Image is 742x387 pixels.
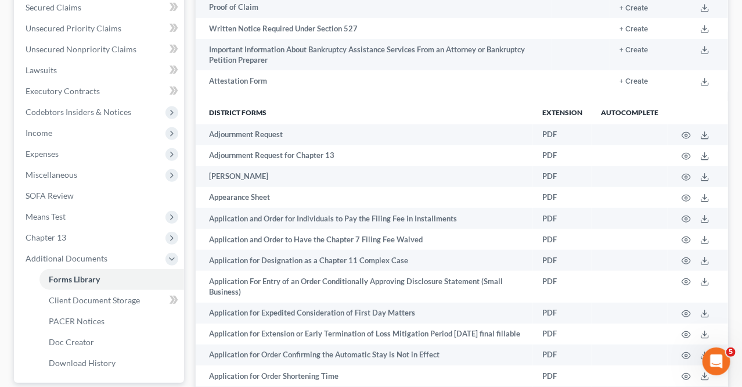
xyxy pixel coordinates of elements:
[39,353,184,374] a: Download History
[26,170,77,180] span: Miscellaneous
[39,269,184,290] a: Forms Library
[196,324,534,345] td: Application for Extension or Early Termination of Loss Mitigation Period [DATE] final fillable
[533,365,592,386] td: PDF
[49,295,140,305] span: Client Document Storage
[49,337,94,347] span: Doc Creator
[533,187,592,208] td: PDF
[703,347,730,375] iframe: Intercom live chat
[196,271,534,303] td: Application For Entry of an Order Conditionally Approving Disclosure Statement (Small Business)
[196,303,534,324] td: Application for Expedited Consideration of First Day Matters
[39,332,184,353] a: Doc Creator
[26,232,66,242] span: Chapter 13
[533,271,592,303] td: PDF
[16,60,184,81] a: Lawsuits
[619,78,648,85] button: + Create
[26,65,57,75] span: Lawsuits
[196,145,534,166] td: Adjournment Request for Chapter 13
[533,324,592,345] td: PDF
[196,18,552,39] td: Written Notice Required Under Section 527
[26,23,121,33] span: Unsecured Priority Claims
[533,303,592,324] td: PDF
[196,166,534,187] td: [PERSON_NAME]
[726,347,736,357] span: 5
[26,212,66,221] span: Means Test
[26,2,81,12] span: Secured Claims
[619,26,648,33] button: + Create
[26,149,59,159] span: Expenses
[196,124,534,145] td: Adjournment Request
[533,166,592,187] td: PDF
[49,316,105,326] span: PACER Notices
[26,128,52,138] span: Income
[196,208,534,229] td: Application and Order for Individuals to Pay the Filing Fee in Installments
[533,250,592,271] td: PDF
[26,86,100,96] span: Executory Contracts
[196,229,534,250] td: Application and Order to Have the Chapter 7 Filing Fee Waived
[196,70,552,91] td: Attestation Form
[619,46,648,54] button: + Create
[16,39,184,60] a: Unsecured Nonpriority Claims
[39,290,184,311] a: Client Document Storage
[49,358,116,368] span: Download History
[16,185,184,206] a: SOFA Review
[49,274,100,284] span: Forms Library
[26,191,74,200] span: SOFA Review
[26,253,107,263] span: Additional Documents
[533,345,592,365] td: PDF
[16,18,184,39] a: Unsecured Priority Claims
[533,145,592,166] td: PDF
[26,44,136,54] span: Unsecured Nonpriority Claims
[619,5,648,12] button: + Create
[533,101,592,124] th: Extension
[196,39,552,71] td: Important Information About Bankruptcy Assistance Services From an Attorney or Bankruptcy Petitio...
[196,101,534,124] th: District forms
[533,229,592,250] td: PDF
[592,101,668,124] th: Autocomplete
[26,107,131,117] span: Codebtors Insiders & Notices
[196,187,534,208] td: Appearance Sheet
[196,365,534,386] td: Application for Order Shortening Time
[533,208,592,229] td: PDF
[196,250,534,271] td: Application for Designation as a Chapter 11 Complex Case
[196,345,534,365] td: Application for Order Confirming the Automatic Stay is Not in Effect
[533,124,592,145] td: PDF
[16,81,184,102] a: Executory Contracts
[39,311,184,332] a: PACER Notices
